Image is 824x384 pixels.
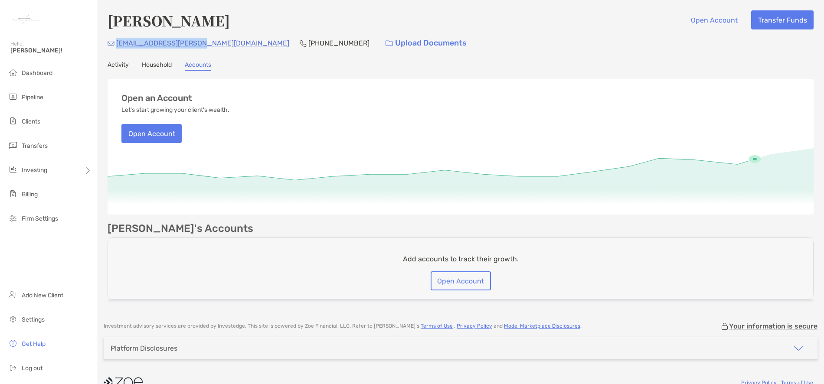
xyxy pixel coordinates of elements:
span: Log out [22,364,43,372]
img: pipeline icon [8,91,18,102]
button: Open Account [431,271,491,290]
a: Model Marketplace Disclosures [504,323,580,329]
img: get-help icon [8,338,18,348]
p: [PERSON_NAME]'s Accounts [108,223,253,234]
img: firm-settings icon [8,213,18,223]
span: [PERSON_NAME]! [10,47,92,54]
img: billing icon [8,189,18,199]
span: Transfers [22,142,48,150]
img: dashboard icon [8,67,18,78]
img: transfers icon [8,140,18,150]
p: Let's start growing your client's wealth. [121,107,229,114]
span: Add New Client [22,292,63,299]
img: add_new_client icon [8,290,18,300]
p: [EMAIL_ADDRESS][PERSON_NAME][DOMAIN_NAME] [116,38,289,49]
a: Upload Documents [380,34,472,52]
a: Household [142,61,172,71]
h3: Open an Account [121,93,192,103]
span: Settings [22,316,45,323]
button: Open Account [121,124,182,143]
span: Pipeline [22,94,43,101]
p: [PHONE_NUMBER] [308,38,369,49]
img: Zoe Logo [10,3,42,35]
a: Terms of Use [421,323,453,329]
span: Firm Settings [22,215,58,222]
img: settings icon [8,314,18,324]
a: Privacy Policy [457,323,492,329]
button: Transfer Funds [751,10,814,29]
span: Dashboard [22,69,52,77]
span: Investing [22,166,47,174]
img: Email Icon [108,41,114,46]
img: clients icon [8,116,18,126]
img: logout icon [8,362,18,373]
div: Platform Disclosures [111,344,177,352]
p: Add accounts to track their growth. [403,254,519,264]
span: Get Help [22,340,46,348]
h4: [PERSON_NAME] [108,10,230,30]
img: investing icon [8,164,18,175]
span: Billing [22,191,38,198]
button: Open Account [684,10,744,29]
a: Activity [108,61,129,71]
p: Your information is secure [729,322,817,330]
p: Investment advisory services are provided by Investedge . This site is powered by Zoe Financial, ... [104,323,582,329]
img: button icon [386,40,393,46]
a: Accounts [185,61,211,71]
img: Phone Icon [300,40,307,47]
span: Clients [22,118,40,125]
img: icon arrow [793,343,804,354]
